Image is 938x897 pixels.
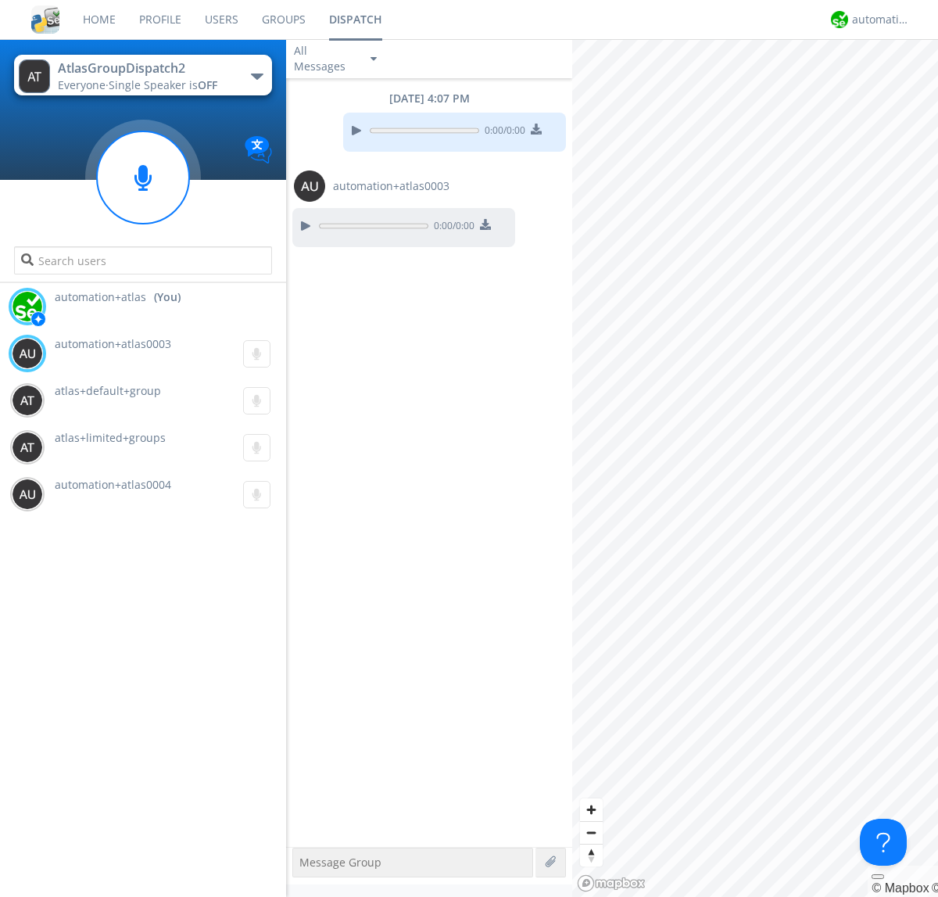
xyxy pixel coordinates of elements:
[872,874,884,879] button: Toggle attribution
[286,91,572,106] div: [DATE] 4:07 PM
[12,432,43,463] img: 373638.png
[580,822,603,844] span: Zoom out
[294,170,325,202] img: 373638.png
[154,289,181,305] div: (You)
[872,881,929,895] a: Mapbox
[31,5,59,34] img: cddb5a64eb264b2086981ab96f4c1ba7
[531,124,542,135] img: download media button
[479,124,525,141] span: 0:00 / 0:00
[294,43,356,74] div: All Messages
[580,798,603,821] button: Zoom in
[14,55,271,95] button: AtlasGroupDispatch2Everyone·Single Speaker isOFF
[428,219,474,236] span: 0:00 / 0:00
[371,57,377,61] img: caret-down-sm.svg
[12,385,43,416] img: 373638.png
[12,479,43,510] img: 373638.png
[245,136,272,163] img: Translation enabled
[58,59,234,77] div: AtlasGroupDispatch2
[109,77,217,92] span: Single Speaker is
[860,819,907,866] iframe: Toggle Customer Support
[12,291,43,322] img: d2d01cd9b4174d08988066c6d424eccd
[333,178,449,194] span: automation+atlas0003
[580,844,603,867] button: Reset bearing to north
[19,59,50,93] img: 373638.png
[55,289,146,305] span: automation+atlas
[12,338,43,369] img: 373638.png
[55,477,171,492] span: automation+atlas0004
[55,336,171,351] span: automation+atlas0003
[480,219,491,230] img: download media button
[831,11,848,28] img: d2d01cd9b4174d08988066c6d424eccd
[577,874,646,892] a: Mapbox logo
[55,430,166,445] span: atlas+limited+groups
[55,383,161,398] span: atlas+default+group
[58,77,234,93] div: Everyone ·
[198,77,217,92] span: OFF
[852,12,911,27] div: automation+atlas
[14,246,271,274] input: Search users
[580,821,603,844] button: Zoom out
